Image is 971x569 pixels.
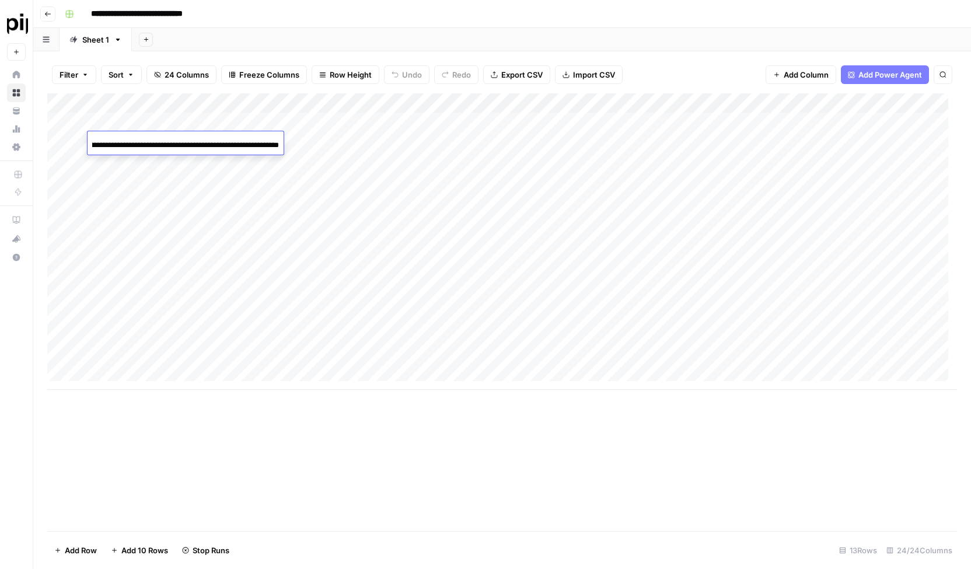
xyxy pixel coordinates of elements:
button: Redo [434,65,478,84]
span: Add 10 Rows [121,544,168,556]
button: What's new? [7,229,26,248]
div: 24/24 Columns [882,541,957,560]
span: 24 Columns [165,69,209,81]
span: Stop Runs [193,544,229,556]
span: Sort [109,69,124,81]
a: Home [7,65,26,84]
span: Row Height [330,69,372,81]
span: Import CSV [573,69,615,81]
a: AirOps Academy [7,211,26,229]
a: Sheet 1 [60,28,132,51]
a: Browse [7,83,26,102]
a: Your Data [7,102,26,120]
button: Import CSV [555,65,623,84]
img: Pipe Content Team Logo [7,13,28,34]
button: Add 10 Rows [104,541,175,560]
span: Add Power Agent [858,69,922,81]
button: Freeze Columns [221,65,307,84]
button: Filter [52,65,96,84]
button: Row Height [312,65,379,84]
a: Usage [7,120,26,138]
a: Settings [7,138,26,156]
button: Undo [384,65,429,84]
button: Add Power Agent [841,65,929,84]
span: Undo [402,69,422,81]
div: What's new? [8,230,25,247]
button: Add Column [766,65,836,84]
span: Add Column [784,69,829,81]
span: Freeze Columns [239,69,299,81]
span: Filter [60,69,78,81]
button: Export CSV [483,65,550,84]
button: Sort [101,65,142,84]
button: Help + Support [7,248,26,267]
button: 24 Columns [146,65,216,84]
span: Add Row [65,544,97,556]
span: Export CSV [501,69,543,81]
div: Sheet 1 [82,34,109,46]
button: Add Row [47,541,104,560]
button: Stop Runs [175,541,236,560]
span: Redo [452,69,471,81]
button: Workspace: Pipe Content Team [7,9,26,39]
div: 13 Rows [834,541,882,560]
